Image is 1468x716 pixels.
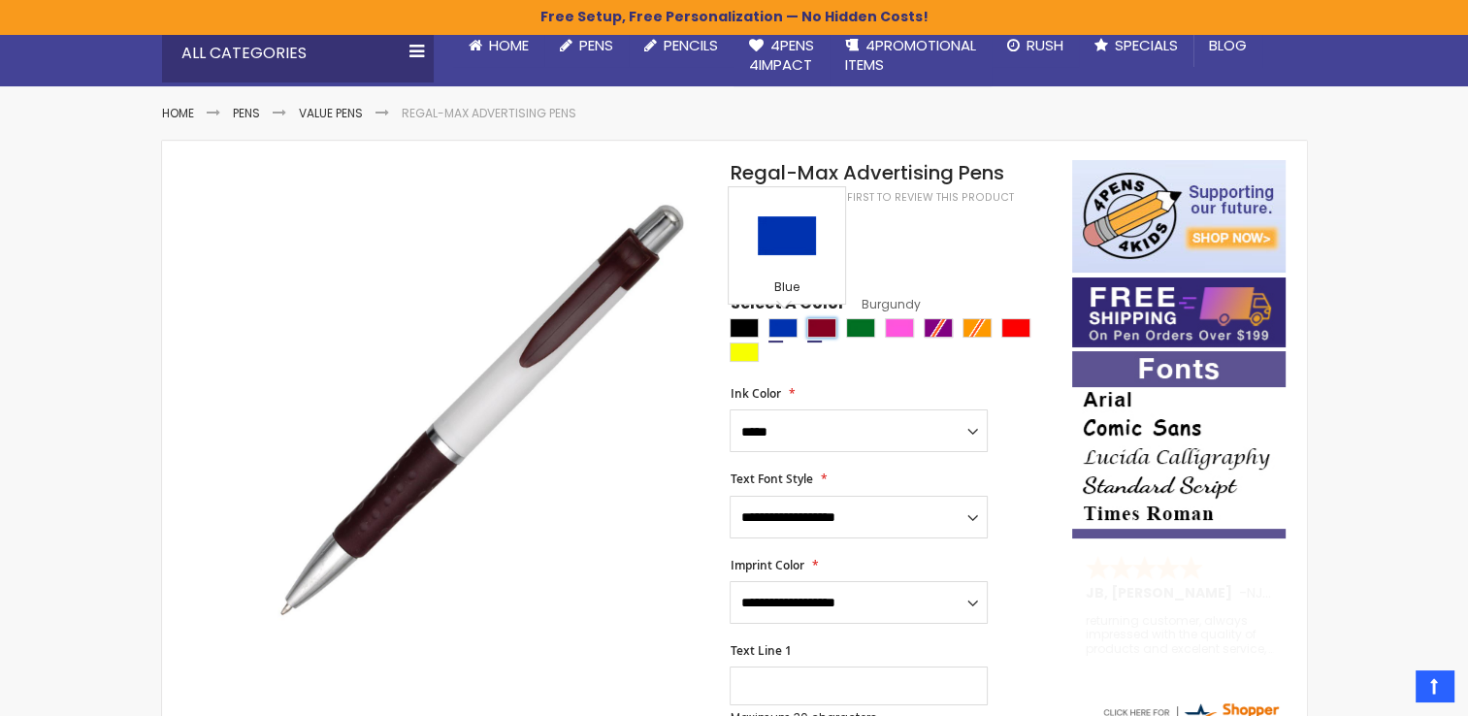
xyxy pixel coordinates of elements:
[453,24,544,67] a: Home
[299,105,363,121] a: Value Pens
[402,106,576,121] li: Regal-Max Advertising Pens
[1001,318,1030,338] div: Red
[1209,35,1247,55] span: Blog
[664,35,718,55] span: Pencils
[1193,24,1262,67] a: Blog
[730,318,759,338] div: Black
[629,24,734,67] a: Pencils
[1247,583,1271,602] span: NJ
[1072,160,1286,273] img: 4pens 4 kids
[845,35,976,75] span: 4PROMOTIONAL ITEMS
[233,105,260,121] a: Pens
[730,471,812,487] span: Text Font Style
[730,385,780,402] span: Ink Color
[489,35,529,55] span: Home
[260,188,703,632] img: regal_burgundy_1_2_1.jpg
[734,24,830,87] a: 4Pens4impact
[1072,351,1286,538] img: font-personalization-examples
[730,342,759,362] div: Yellow
[768,318,798,338] div: Blue
[1239,583,1408,602] span: - ,
[730,557,803,573] span: Imprint Color
[730,159,1003,186] span: Regal-Max Advertising Pens
[544,24,629,67] a: Pens
[730,642,791,659] span: Text Line 1
[1115,35,1178,55] span: Specials
[807,318,836,338] div: Burgundy
[846,318,875,338] div: Green
[809,190,1013,205] a: Be the first to review this product
[844,296,920,312] span: Burgundy
[992,24,1079,67] a: Rush
[1072,277,1286,347] img: Free shipping on orders over $199
[162,105,194,121] a: Home
[1086,614,1274,656] div: returning customer, always impressed with the quality of products and excelent service, will retu...
[730,293,844,319] span: Select A Color
[1416,670,1453,701] a: Top
[734,279,840,299] div: Blue
[162,24,434,82] div: All Categories
[830,24,992,87] a: 4PROMOTIONALITEMS
[1079,24,1193,67] a: Specials
[885,318,914,338] div: Pink
[1027,35,1063,55] span: Rush
[579,35,613,55] span: Pens
[1086,583,1239,602] span: JB, [PERSON_NAME]
[749,35,814,75] span: 4Pens 4impact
